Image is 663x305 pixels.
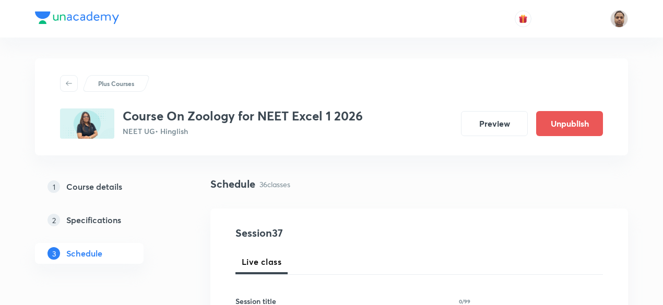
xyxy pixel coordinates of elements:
button: Preview [461,111,528,136]
img: avatar [518,14,528,23]
p: 1 [48,180,60,193]
h5: Course details [66,180,122,193]
span: Live class [242,255,281,268]
a: Company Logo [35,11,119,27]
img: Company Logo [35,11,119,24]
p: 0/99 [459,299,470,304]
button: avatar [515,10,531,27]
p: 2 [48,214,60,226]
p: Plus Courses [98,79,134,88]
p: 36 classes [259,179,290,190]
img: Shekhar Banerjee [610,10,628,28]
h4: Schedule [210,176,255,192]
p: NEET UG • Hinglish [123,126,363,137]
button: Unpublish [536,111,603,136]
p: 3 [48,247,60,260]
h3: Course On Zoology for NEET Excel 1 2026 [123,108,363,124]
a: 2Specifications [35,210,177,230]
a: 1Course details [35,176,177,197]
h4: Session 37 [235,225,426,241]
img: 00AE0980-46FC-45A8-8A2B-C72D7E425FED_plus.png [60,108,114,139]
h5: Schedule [66,247,102,260]
h5: Specifications [66,214,121,226]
